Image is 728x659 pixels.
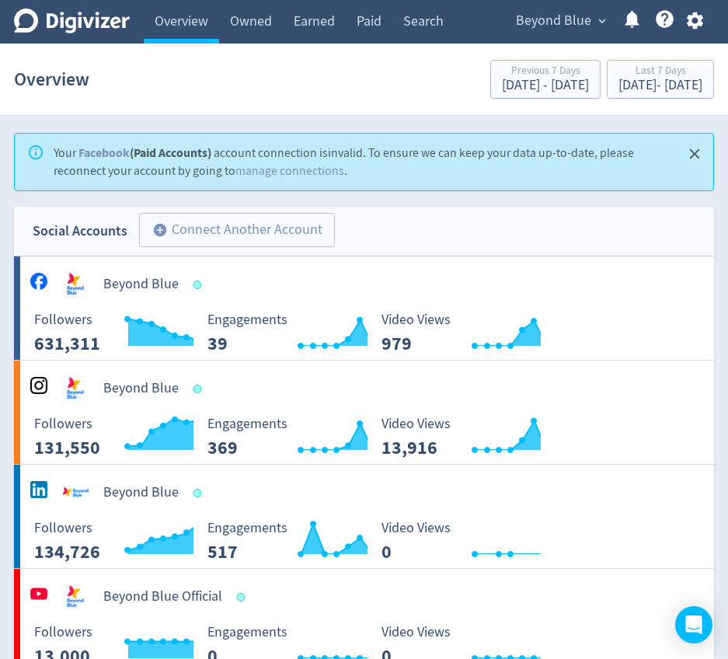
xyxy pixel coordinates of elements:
[103,275,179,294] h5: Beyond Blue
[237,593,250,601] span: Data last synced: 9 Oct 2025, 9:01am (AEDT)
[26,312,260,354] svg: Followers ---
[26,521,260,562] svg: Followers ---
[200,521,433,562] svg: Engagements 517
[200,312,433,354] svg: Engagements 39
[152,222,168,238] span: add_circle
[26,417,260,458] svg: Followers ---
[14,256,714,360] a: Beyond Blue undefinedBeyond Blue Followers --- Followers 631,311 Engagements 39 Engagements 39 Vi...
[235,163,344,179] a: manage connections
[374,312,607,354] svg: Video Views 979
[675,606,712,643] div: Open Intercom Messenger
[595,14,609,28] span: expand_more
[139,213,335,247] button: Connect Another Account
[618,65,702,78] div: Last 7 Days
[60,477,91,508] img: Beyond Blue undefined
[682,141,708,167] button: Close
[103,483,179,502] h5: Beyond Blue
[374,521,607,562] svg: Video Views 0
[502,78,589,92] div: [DATE] - [DATE]
[14,361,714,464] a: Beyond Blue undefinedBeyond Blue Followers --- Followers 131,550 Engagements 369 Engagements 369 ...
[78,145,211,161] strong: (Paid Accounts)
[60,269,91,300] img: Beyond Blue undefined
[103,588,222,606] h5: Beyond Blue Official
[516,9,591,33] span: Beyond Blue
[510,9,610,33] button: Beyond Blue
[60,581,91,612] img: Beyond Blue Official undefined
[78,145,130,161] a: Facebook
[200,417,433,458] svg: Engagements 369
[374,417,607,458] svg: Video Views 13,916
[193,385,207,393] span: Data last synced: 8 Oct 2025, 10:01pm (AEDT)
[193,281,207,289] span: Data last synced: 9 Oct 2025, 3:01am (AEDT)
[103,379,179,398] h5: Beyond Blue
[618,78,702,92] div: [DATE] - [DATE]
[14,54,89,104] h1: Overview
[54,138,670,186] div: Your account connection is invalid . To ensure we can keep your data up-to-date, please reconnect...
[502,65,589,78] div: Previous 7 Days
[60,373,91,404] img: Beyond Blue undefined
[14,465,714,568] a: Beyond Blue undefinedBeyond Blue Followers --- Followers 134,726 Engagements 517 Engagements 517 ...
[33,220,127,242] div: Social Accounts
[193,489,207,497] span: Data last synced: 8 Oct 2025, 10:01pm (AEDT)
[490,60,601,99] button: Previous 7 Days[DATE] - [DATE]
[607,60,714,99] button: Last 7 Days[DATE]- [DATE]
[127,215,335,247] a: Connect Another Account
